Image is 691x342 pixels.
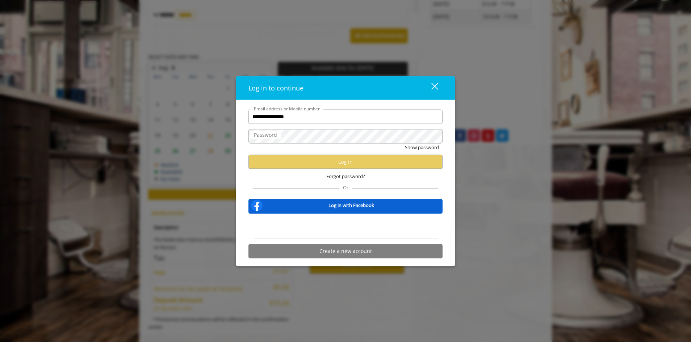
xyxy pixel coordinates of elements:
b: Log in with Facebook [328,202,374,209]
span: Forgot password? [326,172,365,180]
iframe: Sign in with Google Button [309,218,382,234]
img: facebook-logo [250,198,264,212]
div: close dialog [423,83,437,93]
button: Log in [248,155,443,169]
input: Email address or Mobile number [248,109,443,124]
label: Email address or Mobile number [250,105,323,112]
button: Create a new account [248,244,443,258]
label: Password [250,131,281,139]
input: Password [248,129,443,143]
span: Log in to continue [248,83,303,92]
span: Or [339,184,352,190]
button: close dialog [418,80,443,95]
button: Show password [405,143,439,151]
